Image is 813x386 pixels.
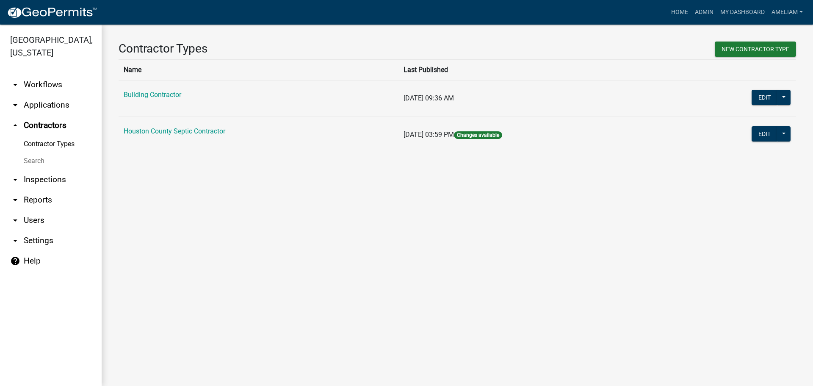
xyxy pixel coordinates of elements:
span: Changes available [454,131,502,139]
i: arrow_drop_down [10,215,20,225]
th: Name [119,59,398,80]
a: AmeliaM [768,4,806,20]
i: arrow_drop_down [10,236,20,246]
a: Building Contractor [124,91,181,99]
i: arrow_drop_down [10,100,20,110]
i: arrow_drop_down [10,195,20,205]
i: arrow_drop_down [10,175,20,185]
button: Edit [752,90,777,105]
i: arrow_drop_down [10,80,20,90]
a: Admin [691,4,717,20]
a: Houston County Septic Contractor [124,127,225,135]
span: [DATE] 03:59 PM [404,131,454,139]
i: help [10,256,20,266]
th: Last Published [398,59,671,80]
i: arrow_drop_up [10,120,20,131]
button: Edit [752,126,777,142]
button: New Contractor Type [715,42,796,57]
a: My Dashboard [717,4,768,20]
h3: Contractor Types [119,42,451,56]
span: [DATE] 09:36 AM [404,94,454,102]
a: Home [668,4,691,20]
